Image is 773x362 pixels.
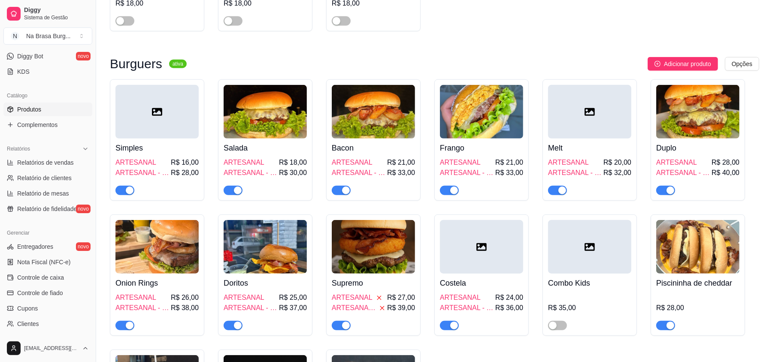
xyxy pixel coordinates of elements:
h4: Doritos [224,277,307,289]
span: Relatório de clientes [17,174,72,182]
span: R$ 32,00 [603,168,631,178]
span: Relatório de fidelidade [17,205,77,213]
span: ARTESANAL [224,293,264,303]
h3: Burguers [110,59,162,69]
span: ARTESANAL [440,293,481,303]
span: Produtos [17,105,41,114]
a: Entregadoresnovo [3,240,92,253]
a: DiggySistema de Gestão [3,3,92,24]
h4: Simples [115,142,199,154]
span: R$ 28,00 [171,168,199,178]
span: N [11,32,19,40]
a: Controle de caixa [3,271,92,284]
img: product-image [440,85,523,139]
span: R$ 26,00 [171,293,199,303]
a: Relatórios de vendas [3,156,92,169]
a: Relatório de fidelidadenovo [3,202,92,216]
span: Diggy [24,6,89,14]
img: product-image [115,220,199,274]
span: Clientes [17,320,39,328]
a: Estoque [3,332,92,346]
img: product-image [332,220,415,274]
img: product-image [224,220,307,274]
span: ARTESANAL - COMBO [656,168,710,178]
span: R$ 24,00 [495,293,523,303]
div: Na Brasa Burg ... [26,32,71,40]
div: R$ 28,00 [656,303,740,313]
a: Diggy Botnovo [3,49,92,63]
span: Entregadores [17,242,53,251]
span: R$ 36,00 [495,303,523,313]
span: Adicionar produto [664,59,711,69]
h4: Frango [440,142,523,154]
span: R$ 30,00 [279,168,307,178]
button: Opções [725,57,759,71]
span: [EMAIL_ADDRESS][DOMAIN_NAME] [24,345,79,352]
a: Nota Fiscal (NFC-e) [3,255,92,269]
h4: Melt [548,142,631,154]
span: ARTESANAL - COMBO [548,168,602,178]
a: Cupons [3,302,92,315]
span: Cupons [17,304,38,313]
img: product-image [656,85,740,139]
button: Select a team [3,27,92,45]
span: R$ 28,00 [712,157,740,168]
span: ARTESANAL [224,157,264,168]
span: ARTESANAL [332,157,373,168]
a: Controle de fiado [3,286,92,300]
span: ARTESANAL [115,157,156,168]
a: KDS [3,65,92,78]
a: Relatório de clientes [3,171,92,185]
span: R$ 33,00 [495,168,523,178]
button: [EMAIL_ADDRESS][DOMAIN_NAME] [3,338,92,359]
span: ARTESANAL - COMBO [224,303,277,313]
span: Opções [732,59,752,69]
div: Gerenciar [3,226,92,240]
span: ARTESANAL - COMBO [332,168,385,178]
h4: Supremo [332,277,415,289]
span: R$ 18,00 [279,157,307,168]
h4: Costela [440,277,523,289]
a: Complementos [3,118,92,132]
span: Relatórios [7,145,30,152]
span: R$ 37,00 [279,303,307,313]
span: R$ 21,00 [495,157,523,168]
h4: Combo Kids [548,277,631,289]
img: product-image [656,220,740,274]
span: R$ 27,00 [387,293,415,303]
span: Relatórios de vendas [17,158,74,167]
span: R$ 39,00 [387,303,415,313]
span: Sistema de Gestão [24,14,89,21]
a: Clientes [3,317,92,331]
span: R$ 20,00 [603,157,631,168]
span: R$ 38,00 [171,303,199,313]
span: Nota Fiscal (NFC-e) [17,258,70,266]
span: Relatório de mesas [17,189,69,198]
h4: Salada [224,142,307,154]
span: ARTESANAL [440,157,481,168]
span: ARTESANAL [332,293,373,303]
button: Adicionar produto [648,57,718,71]
img: product-image [332,85,415,139]
span: ARTESANAL - COMBO [115,303,169,313]
span: R$ 40,00 [712,168,740,178]
span: ARTESANAL - COMBO [224,168,277,178]
span: ARTESANAL [548,157,589,168]
span: R$ 25,00 [279,293,307,303]
span: R$ 33,00 [387,168,415,178]
div: Catálogo [3,89,92,103]
span: ARTESANAL - COMBO [440,168,494,178]
h4: Onion Rings [115,277,199,289]
span: ARTESANAL - COMBO [115,168,169,178]
span: ARTESANAL - COMBO [332,303,376,313]
span: R$ 16,00 [171,157,199,168]
span: plus-circle [655,61,661,67]
span: Diggy Bot [17,52,43,60]
span: ARTESANAL [656,157,697,168]
h4: Bacon [332,142,415,154]
a: Produtos [3,103,92,116]
span: R$ 21,00 [387,157,415,168]
span: ARTESANAL - COMBO [440,303,494,313]
a: Relatório de mesas [3,187,92,200]
span: ARTESANAL [115,293,156,303]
